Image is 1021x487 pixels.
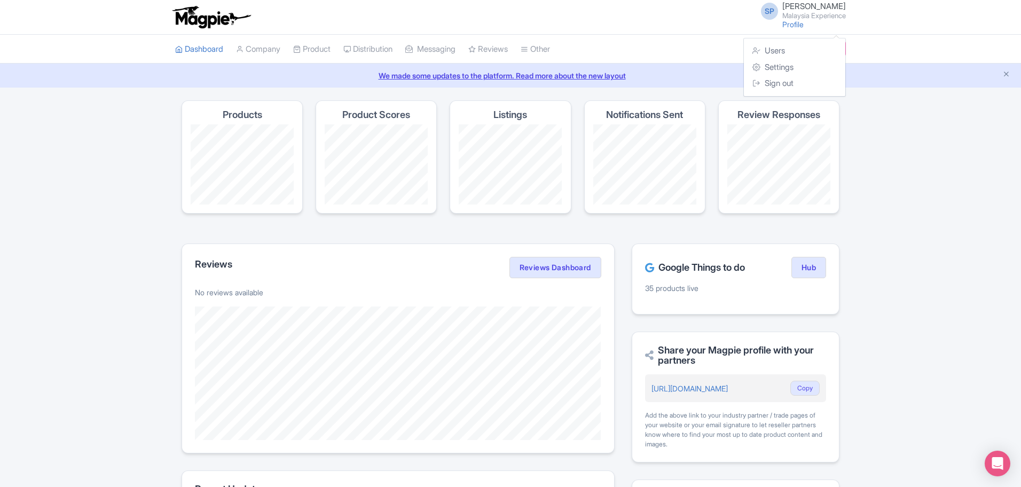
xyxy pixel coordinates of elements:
[521,35,550,64] a: Other
[195,287,601,298] p: No reviews available
[737,109,820,120] h4: Review Responses
[651,384,728,393] a: [URL][DOMAIN_NAME]
[342,109,410,120] h4: Product Scores
[645,345,826,366] h2: Share your Magpie profile with your partners
[293,35,331,64] a: Product
[790,381,820,396] button: Copy
[195,259,232,270] h2: Reviews
[744,59,845,76] a: Settings
[782,1,846,11] span: [PERSON_NAME]
[985,451,1010,476] div: Open Intercom Messenger
[6,70,1015,81] a: We made some updates to the platform. Read more about the new layout
[744,43,845,59] a: Users
[782,12,846,19] small: Malaysia Experience
[645,282,826,294] p: 35 products live
[755,2,846,19] a: SP [PERSON_NAME] Malaysia Experience
[343,35,392,64] a: Distribution
[791,257,826,278] a: Hub
[493,109,527,120] h4: Listings
[223,109,262,120] h4: Products
[1002,69,1010,81] button: Close announcement
[782,20,804,29] a: Profile
[468,35,508,64] a: Reviews
[761,3,778,20] span: SP
[170,5,253,29] img: logo-ab69f6fb50320c5b225c76a69d11143b.png
[744,75,845,92] a: Sign out
[645,262,745,273] h2: Google Things to do
[509,257,601,278] a: Reviews Dashboard
[175,35,223,64] a: Dashboard
[606,109,683,120] h4: Notifications Sent
[645,411,826,449] div: Add the above link to your industry partner / trade pages of your website or your email signature...
[405,35,455,64] a: Messaging
[236,35,280,64] a: Company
